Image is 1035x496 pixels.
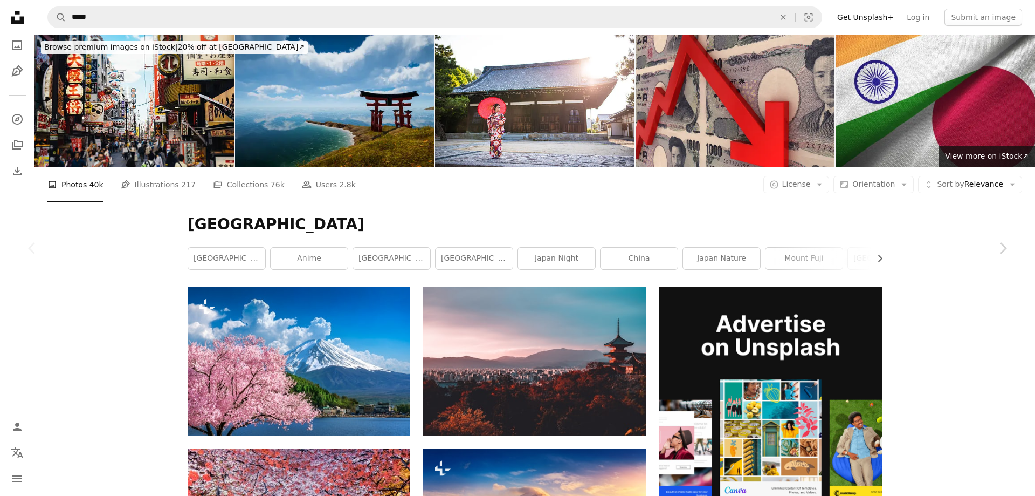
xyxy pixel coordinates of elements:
[945,152,1029,160] span: View more on iStock ↗
[848,248,925,269] a: [GEOGRAPHIC_DATA]
[436,248,513,269] a: [GEOGRAPHIC_DATA]
[48,7,66,28] button: Search Unsplash
[6,160,28,182] a: Download History
[796,7,822,28] button: Visual search
[683,248,760,269] a: japan nature
[121,167,196,202] a: Illustrations 217
[213,167,285,202] a: Collections 76k
[836,35,1035,167] img: Japan and India two flags together textile cloth fabric texture
[188,248,265,269] a: [GEOGRAPHIC_DATA]
[271,248,348,269] a: anime
[763,176,830,193] button: License
[831,9,900,26] a: Get Unsplash+
[34,35,314,60] a: Browse premium images on iStock|20% off at [GEOGRAPHIC_DATA]↗
[302,167,356,202] a: Users 2.8k
[181,179,196,191] span: 217
[44,43,305,51] span: 20% off at [GEOGRAPHIC_DATA] ↗
[47,6,822,28] form: Find visuals sitewide
[188,357,410,366] a: Fuji mountain and cherry blossoms in spring, Japan.
[852,180,895,188] span: Orientation
[6,442,28,464] button: Language
[937,180,964,188] span: Sort by
[970,196,1035,300] a: Next
[6,468,28,490] button: Menu
[636,35,835,167] img: Japanese yen money finance crisis chart graph
[918,176,1022,193] button: Sort byRelevance
[6,60,28,82] a: Illustrations
[271,179,285,191] span: 76k
[6,416,28,438] a: Log in / Sign up
[870,248,882,269] button: scroll list to the right
[601,248,678,269] a: china
[944,9,1022,26] button: Submit an image
[939,146,1035,167] a: View more on iStock↗
[6,134,28,156] a: Collections
[188,215,882,234] h1: [GEOGRAPHIC_DATA]
[771,7,795,28] button: Clear
[782,180,811,188] span: License
[235,35,434,167] img: Japanese traditional gate Torii, symbol of Shintoism .Natural landscape 3D render
[339,179,355,191] span: 2.8k
[518,248,595,269] a: japan night
[6,35,28,56] a: Photos
[44,43,177,51] span: Browse premium images on iStock |
[34,35,234,167] img: Namba area street in Osaka, Japan
[188,287,410,436] img: Fuji mountain and cherry blossoms in spring, Japan.
[353,248,430,269] a: [GEOGRAPHIC_DATA]
[765,248,843,269] a: mount fuji
[833,176,914,193] button: Orientation
[937,179,1003,190] span: Relevance
[423,357,646,366] a: pagoda surrounded by trees
[435,35,634,167] img: Geisha at the temple
[900,9,936,26] a: Log in
[423,287,646,436] img: pagoda surrounded by trees
[6,108,28,130] a: Explore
